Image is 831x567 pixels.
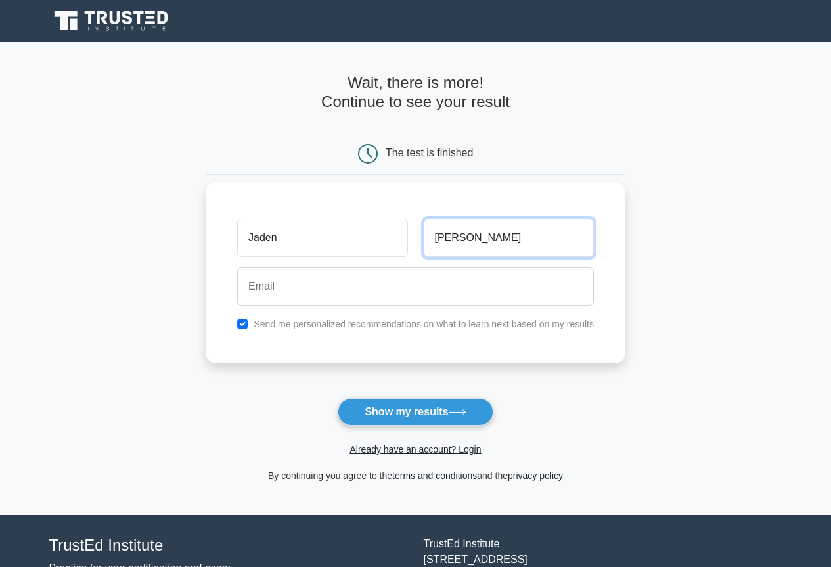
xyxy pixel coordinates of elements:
button: Show my results [338,398,493,426]
input: Email [237,267,594,306]
div: By continuing you agree to the and the [198,468,633,484]
label: Send me personalized recommendations on what to learn next based on my results [254,319,594,329]
input: First name [237,219,407,257]
a: Already have an account? Login [349,444,481,455]
a: terms and conditions [392,470,477,481]
input: Last name [424,219,594,257]
h4: Wait, there is more! Continue to see your result [206,74,625,112]
div: The test is finished [386,147,473,158]
a: privacy policy [508,470,563,481]
h4: TrustEd Institute [49,536,408,555]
